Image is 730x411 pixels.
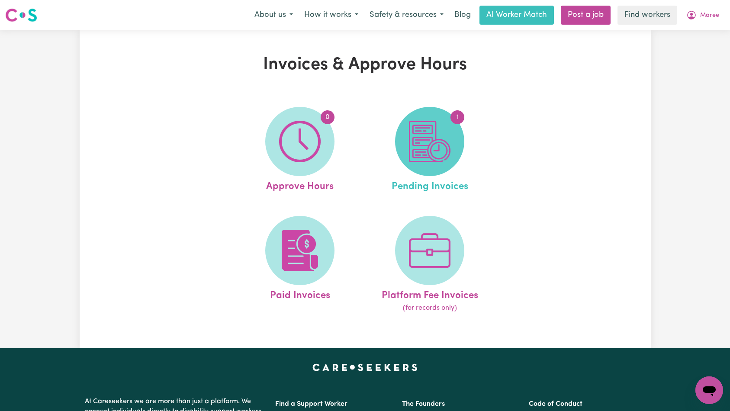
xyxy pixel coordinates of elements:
[364,6,449,24] button: Safety & resources
[392,176,468,194] span: Pending Invoices
[5,7,37,23] img: Careseekers logo
[695,376,723,404] iframe: Button to launch messaging window
[266,176,334,194] span: Approve Hours
[238,216,362,314] a: Paid Invoices
[529,401,582,408] a: Code of Conduct
[367,216,492,314] a: Platform Fee Invoices(for records only)
[180,55,550,75] h1: Invoices & Approve Hours
[321,110,334,124] span: 0
[402,401,445,408] a: The Founders
[238,107,362,194] a: Approve Hours
[312,364,418,371] a: Careseekers home page
[450,110,464,124] span: 1
[249,6,299,24] button: About us
[403,303,457,313] span: (for records only)
[299,6,364,24] button: How it works
[561,6,611,25] a: Post a job
[270,285,330,303] span: Paid Invoices
[367,107,492,194] a: Pending Invoices
[275,401,347,408] a: Find a Support Worker
[700,11,719,20] span: Maree
[479,6,554,25] a: AI Worker Match
[449,6,476,25] a: Blog
[382,285,478,303] span: Platform Fee Invoices
[5,5,37,25] a: Careseekers logo
[617,6,677,25] a: Find workers
[681,6,725,24] button: My Account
